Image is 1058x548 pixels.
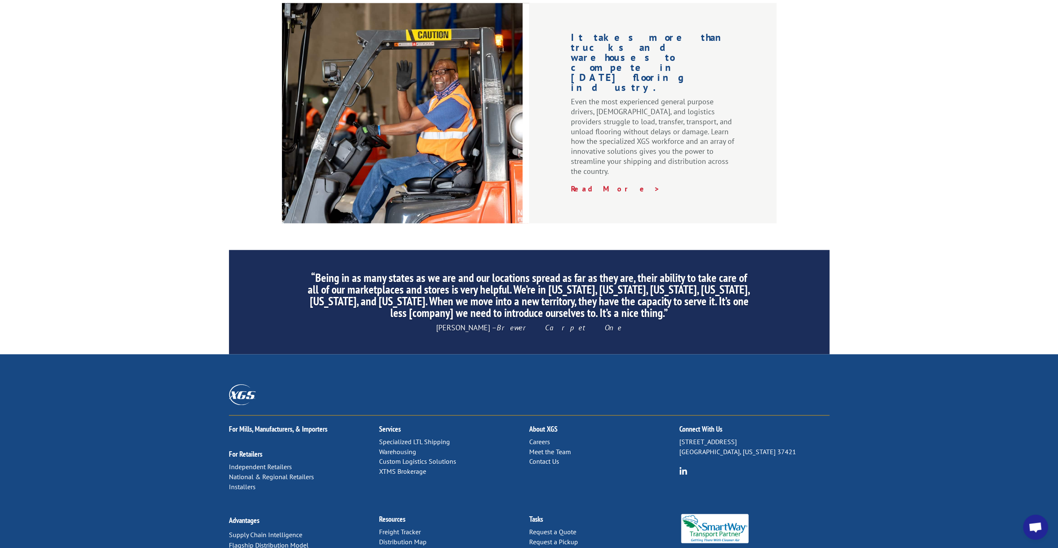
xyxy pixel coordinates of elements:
[379,424,401,434] a: Services
[679,437,829,457] p: [STREET_ADDRESS] [GEOGRAPHIC_DATA], [US_STATE] 37421
[379,527,421,535] a: Freight Tracker
[679,467,687,475] img: group-6
[229,424,327,434] a: For Mills, Manufacturers, & Importers
[529,515,679,527] h2: Tasks
[529,537,578,545] a: Request a Pickup
[571,97,735,184] p: Even the most experienced general purpose drivers, [DEMOGRAPHIC_DATA], and logistics providers st...
[379,467,426,475] a: XTMS Brokerage
[529,527,576,535] a: Request a Quote
[529,424,558,434] a: About XGS
[436,323,622,332] span: [PERSON_NAME] –
[497,323,622,332] em: Brewer Carpet One
[229,384,256,405] img: XGS_Logos_ALL_2024_All_White
[379,457,456,465] a: Custom Logistics Solutions
[529,437,550,446] a: Careers
[379,437,450,446] a: Specialized LTL Shipping
[529,447,571,456] a: Meet the Team
[1023,515,1048,540] div: Open chat
[529,457,559,465] a: Contact Us
[571,33,735,97] h1: It takes more than trucks and warehouses to compete in [DATE] flooring industry.
[229,515,259,525] a: Advantages
[229,473,314,481] a: National & Regional Retailers
[229,530,302,538] a: Supply Chain Intelligence
[679,425,829,437] h2: Connect With Us
[379,514,405,523] a: Resources
[679,514,751,543] img: Smartway_Logo
[229,449,262,459] a: For Retailers
[571,184,660,194] a: Read More >
[307,272,751,323] h2: “Being in as many states as we are and our locations spread as far as they are, their ability to ...
[229,463,292,471] a: Independent Retailers
[229,482,256,490] a: Installers
[379,537,427,545] a: Distribution Map
[379,447,416,456] a: Warehousing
